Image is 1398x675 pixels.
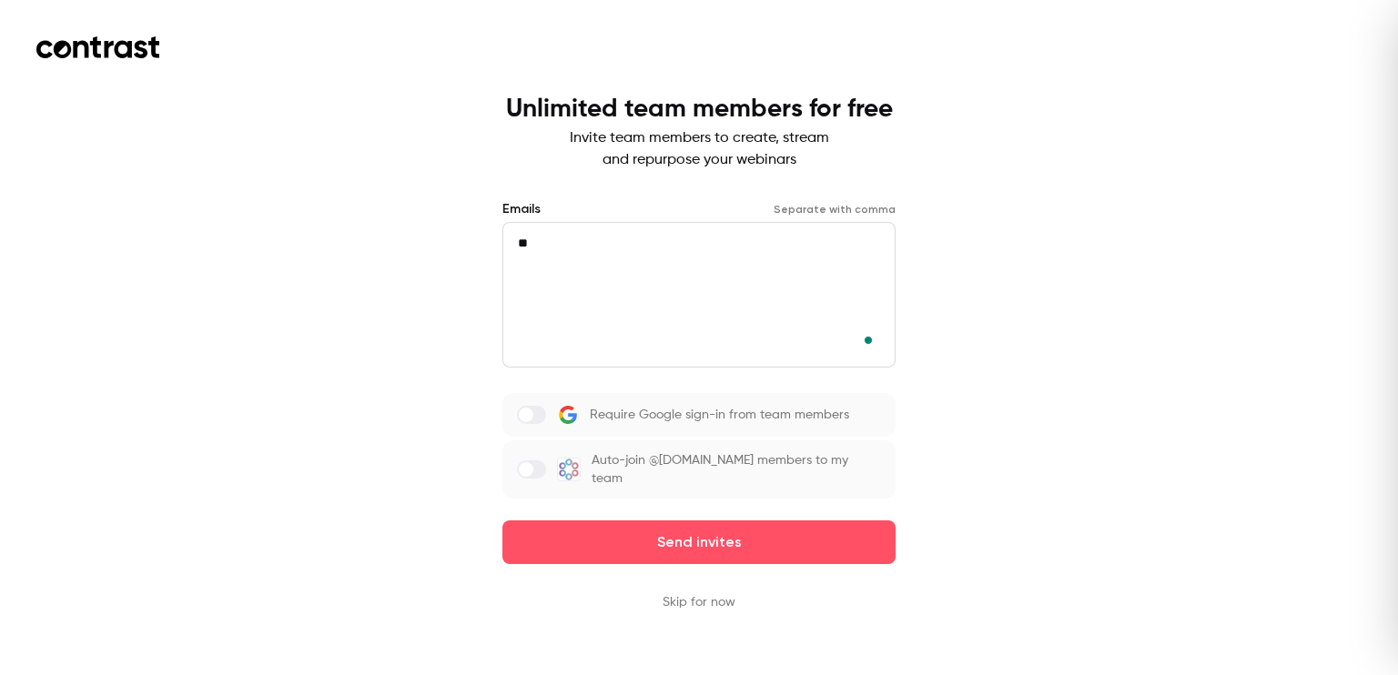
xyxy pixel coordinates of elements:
img: AMT.Group [558,458,580,480]
label: Emails [502,200,541,218]
p: Invite team members to create, stream and repurpose your webinars [506,127,893,171]
label: Auto-join @[DOMAIN_NAME] members to my team [502,440,896,499]
button: Skip for now [663,593,735,611]
button: Send invites [502,520,896,564]
p: Separate with comma [774,202,896,217]
h1: Unlimited team members for free [506,95,893,124]
label: Require Google sign-in from team members [502,393,896,437]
